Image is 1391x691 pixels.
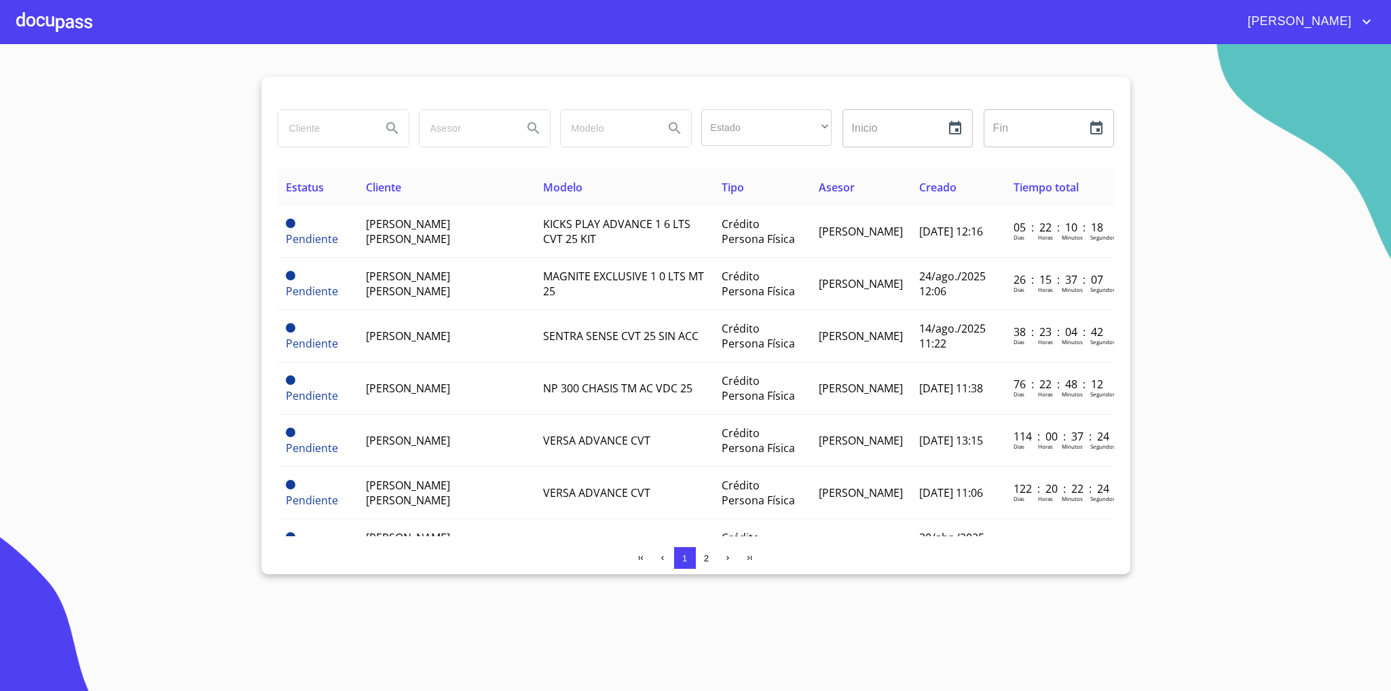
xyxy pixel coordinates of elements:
span: Pendiente [286,375,295,385]
button: 2 [696,547,718,569]
span: Pendiente [286,219,295,228]
button: Search [376,112,409,145]
span: [PERSON_NAME] [819,329,903,343]
button: 1 [674,547,696,569]
span: Pendiente [286,532,295,542]
span: [DATE] 12:16 [919,224,983,239]
span: [PERSON_NAME] [819,485,903,500]
span: VERSA ADVANCE CVT [543,485,650,500]
p: Dias [1014,495,1024,502]
p: Segundos [1090,390,1115,398]
p: Minutos [1062,286,1083,293]
span: 1 [682,553,687,563]
span: 2 [704,553,709,563]
button: Search [659,112,691,145]
p: Horas [1038,234,1053,241]
span: Pendiente [286,336,338,351]
p: Horas [1038,286,1053,293]
span: [PERSON_NAME] [819,381,903,396]
span: Pendiente [286,388,338,403]
span: Crédito Persona Física [722,478,795,508]
span: Tipo [722,180,744,195]
span: MAGNITE EXCLUSIVE 1 0 LTS MT 25 [543,269,704,299]
span: Creado [919,180,957,195]
span: Pendiente [286,323,295,333]
span: Estatus [286,180,324,195]
span: 30/abr./2025 17:47 [919,530,984,560]
div: ​ [701,109,832,146]
p: Horas [1038,443,1053,450]
span: [DATE] 11:06 [919,485,983,500]
p: 05 : 22 : 10 : 18 [1014,220,1105,235]
span: NP 300 CHASIS TM AC VDC 25 [543,381,692,396]
p: Horas [1038,390,1053,398]
input: search [278,110,371,147]
span: KICKS PLAY ADVANCE 1 6 LTS CVT 25 KIT [543,217,690,246]
p: Dias [1014,286,1024,293]
span: Pendiente [286,480,295,489]
p: Minutos [1062,390,1083,398]
span: Crédito Persona Física [722,217,795,246]
span: Crédito Persona Física [722,373,795,403]
span: [PERSON_NAME] [366,433,450,448]
p: 122 : 20 : 22 : 24 [1014,481,1105,496]
span: VERSA ADVANCE CVT [543,433,650,448]
span: 24/ago./2025 12:06 [919,269,986,299]
button: Search [517,112,550,145]
span: [PERSON_NAME] [PERSON_NAME] [366,530,450,560]
p: Segundos [1090,338,1115,345]
span: Pendiente [286,284,338,299]
p: Horas [1038,338,1053,345]
span: [PERSON_NAME] [1238,11,1358,33]
span: Pendiente [286,441,338,455]
span: [DATE] 13:15 [919,433,983,448]
input: search [561,110,653,147]
span: Pendiente [286,271,295,280]
p: Minutos [1062,338,1083,345]
span: Crédito Persona Física [722,426,795,455]
span: [PERSON_NAME] [PERSON_NAME] [366,217,450,246]
span: Pendiente [286,231,338,246]
span: Pendiente [286,493,338,508]
input: search [420,110,512,147]
span: 14/ago./2025 11:22 [919,321,986,351]
span: [PERSON_NAME] [366,381,450,396]
p: Minutos [1062,234,1083,241]
p: Horas [1038,495,1053,502]
p: Dias [1014,443,1024,450]
p: Minutos [1062,495,1083,502]
p: Segundos [1090,443,1115,450]
p: Segundos [1090,495,1115,502]
span: [PERSON_NAME] [819,224,903,239]
span: Asesor [819,180,855,195]
span: SENTRA SENSE CVT 25 SIN ACC [543,329,699,343]
span: Pendiente [286,428,295,437]
p: 114 : 00 : 37 : 24 [1014,429,1105,444]
span: Modelo [543,180,582,195]
span: Cliente [366,180,401,195]
p: Dias [1014,390,1024,398]
p: 38 : 23 : 04 : 42 [1014,324,1105,339]
span: [PERSON_NAME] [PERSON_NAME] [366,269,450,299]
span: Tiempo total [1014,180,1079,195]
p: Minutos [1062,443,1083,450]
span: [PERSON_NAME] [819,433,903,448]
p: Dias [1014,234,1024,241]
p: Dias [1014,338,1024,345]
p: 26 : 15 : 37 : 07 [1014,272,1105,287]
p: Segundos [1090,234,1115,241]
span: Crédito Persona Física [722,530,795,560]
span: [DATE] 11:38 [919,381,983,396]
span: [PERSON_NAME] [366,329,450,343]
span: [PERSON_NAME] [PERSON_NAME] [366,478,450,508]
button: account of current user [1238,11,1375,33]
span: [PERSON_NAME] [819,276,903,291]
p: 144 : 16 : 39 : 49 [1014,534,1105,548]
p: Segundos [1090,286,1115,293]
p: 76 : 22 : 48 : 12 [1014,377,1105,392]
span: Crédito Persona Física [722,321,795,351]
span: Crédito Persona Física [722,269,795,299]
